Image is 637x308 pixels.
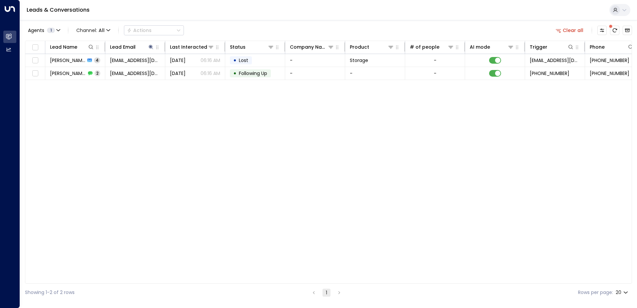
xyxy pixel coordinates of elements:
[290,43,334,51] div: Company Name
[201,57,220,64] p: 06:16 AM
[610,26,619,35] span: There are new threads available. Refresh the grid to view the latest updates.
[310,288,343,297] nav: pagination navigation
[74,26,113,35] span: Channel:
[170,43,214,51] div: Last Interacted
[170,70,186,77] span: Aug 07, 2025
[50,43,94,51] div: Lead Name
[530,70,569,77] span: +447751209152
[170,57,186,64] span: Aug 10, 2025
[50,70,86,77] span: Ivana Milosavljevic
[230,43,274,51] div: Status
[31,43,39,52] span: Toggle select all
[233,55,237,66] div: •
[410,43,454,51] div: # of people
[590,70,629,77] span: +447751209152
[110,57,160,64] span: ivana.mill2004@gmail.com
[578,289,613,296] label: Rows per page:
[170,43,207,51] div: Last Interacted
[74,26,113,35] button: Channel:All
[50,43,77,51] div: Lead Name
[470,43,490,51] div: AI mode
[110,43,136,51] div: Lead Email
[99,28,105,33] span: All
[530,57,580,64] span: leads@space-station.co.uk
[95,70,100,76] span: 2
[530,43,547,51] div: Trigger
[127,27,152,33] div: Actions
[434,57,436,64] div: -
[434,70,436,77] div: -
[590,57,629,64] span: +447751209152
[47,28,55,33] span: 1
[110,70,160,77] span: ivana.mill2004@gmail.com
[553,26,586,35] button: Clear all
[623,26,632,35] button: Archived Leads
[201,70,220,77] p: 06:16 AM
[285,67,345,80] td: -
[50,57,85,64] span: Ivana Milosavljevic
[233,68,237,79] div: •
[597,26,607,35] button: Customize
[27,6,90,14] a: Leads & Conversations
[31,69,39,78] span: Toggle select row
[285,54,345,67] td: -
[239,57,248,64] span: Lost
[530,43,574,51] div: Trigger
[110,43,154,51] div: Lead Email
[124,25,184,35] button: Actions
[239,70,267,77] span: Following Up
[290,43,327,51] div: Company Name
[25,26,63,35] button: Agents1
[616,288,629,297] div: 20
[25,289,75,296] div: Showing 1-2 of 2 rows
[590,43,605,51] div: Phone
[350,43,394,51] div: Product
[322,289,330,297] button: page 1
[350,43,369,51] div: Product
[410,43,439,51] div: # of people
[230,43,246,51] div: Status
[590,43,634,51] div: Phone
[94,57,100,63] span: 4
[124,25,184,35] div: Button group with a nested menu
[345,67,405,80] td: -
[31,56,39,65] span: Toggle select row
[28,28,44,33] span: Agents
[350,57,368,64] span: Storage
[470,43,514,51] div: AI mode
